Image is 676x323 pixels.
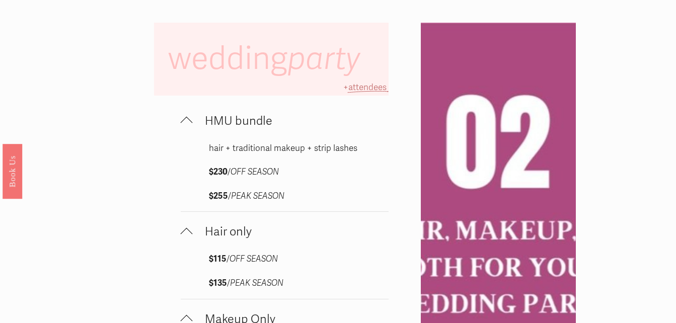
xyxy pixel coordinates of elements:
span: HMU bundle [193,114,389,128]
em: OFF SEASON [230,254,278,264]
em: PEAK SEASON [230,278,283,288]
em: PEAK SEASON [231,191,284,201]
span: Hair only [193,224,389,239]
div: Hair only [181,252,389,298]
span: wedding [168,40,367,78]
span: attendees [348,82,387,93]
em: party [287,40,360,78]
button: Hair only [181,212,389,252]
a: Book Us [3,144,22,199]
p: hair + traditional makeup + strip lashes [209,141,360,156]
p: / [209,165,360,180]
p: / [209,252,360,267]
span: + [343,82,348,93]
strong: $135 [209,278,227,288]
strong: $255 [209,191,228,201]
button: HMU bundle [181,101,389,141]
p: / [209,189,360,204]
p: / [209,276,360,291]
div: HMU bundle [181,141,389,212]
strong: $230 [209,167,228,177]
em: OFF SEASON [231,167,279,177]
strong: $115 [209,254,227,264]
